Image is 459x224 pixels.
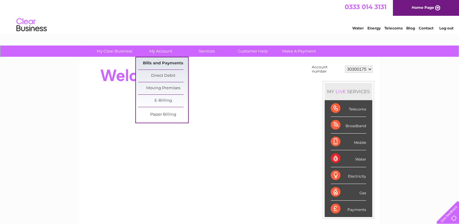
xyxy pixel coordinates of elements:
div: Telecoms [331,100,366,117]
img: logo.png [16,16,47,34]
div: LIVE [334,89,347,94]
a: My Account [136,46,186,57]
div: Mobile [331,134,366,150]
a: Energy [367,26,381,30]
a: Make A Payment [274,46,324,57]
a: Bills and Payments [138,57,188,70]
div: Payments [331,201,366,217]
td: Account number [310,63,343,75]
a: Contact [419,26,434,30]
a: Telecoms [384,26,403,30]
a: Log out [439,26,453,30]
a: Customer Help [228,46,278,57]
div: Electricity [331,167,366,184]
div: Broadband [331,117,366,134]
div: Gas [331,184,366,201]
a: Services [182,46,232,57]
a: Water [352,26,364,30]
div: Water [331,150,366,167]
a: 0333 014 3131 [345,3,386,11]
div: Clear Business is a trading name of Verastar Limited (registered in [GEOGRAPHIC_DATA] No. 3667643... [86,3,373,29]
a: E-Billing [138,95,188,107]
a: Paper Billing [138,109,188,121]
a: Direct Debit [138,70,188,82]
a: My Clear Business [89,46,140,57]
a: Moving Premises [138,82,188,94]
a: Blog [406,26,415,30]
div: MY SERVICES [325,83,372,100]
